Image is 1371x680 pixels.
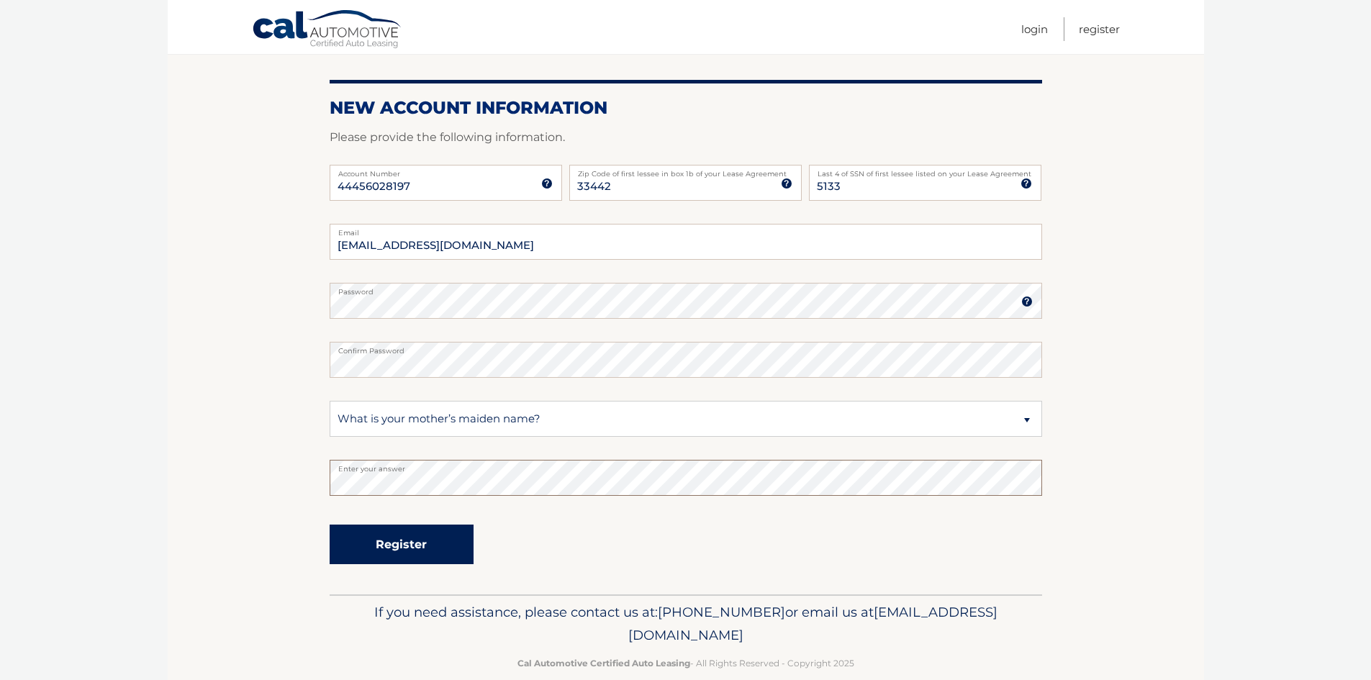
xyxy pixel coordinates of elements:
span: [EMAIL_ADDRESS][DOMAIN_NAME] [628,604,997,643]
input: Email [330,224,1042,260]
input: SSN or EIN (last 4 digits only) [809,165,1041,201]
label: Password [330,283,1042,294]
input: Account Number [330,165,562,201]
label: Last 4 of SSN of first lessee listed on your Lease Agreement [809,165,1041,176]
input: Zip Code [569,165,802,201]
span: [PHONE_NUMBER] [658,604,785,620]
img: tooltip.svg [1021,178,1032,189]
button: Register [330,525,474,564]
label: Enter your answer [330,460,1042,471]
img: tooltip.svg [541,178,553,189]
strong: Cal Automotive Certified Auto Leasing [517,658,690,668]
label: Confirm Password [330,342,1042,353]
img: tooltip.svg [781,178,792,189]
p: If you need assistance, please contact us at: or email us at [339,601,1033,647]
a: Login [1021,17,1048,41]
img: tooltip.svg [1021,296,1033,307]
a: Register [1079,17,1120,41]
label: Email [330,224,1042,235]
p: Please provide the following information. [330,127,1042,148]
a: Cal Automotive [252,9,403,51]
h2: New Account Information [330,97,1042,119]
p: - All Rights Reserved - Copyright 2025 [339,656,1033,671]
label: Account Number [330,165,562,176]
label: Zip Code of first lessee in box 1b of your Lease Agreement [569,165,802,176]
